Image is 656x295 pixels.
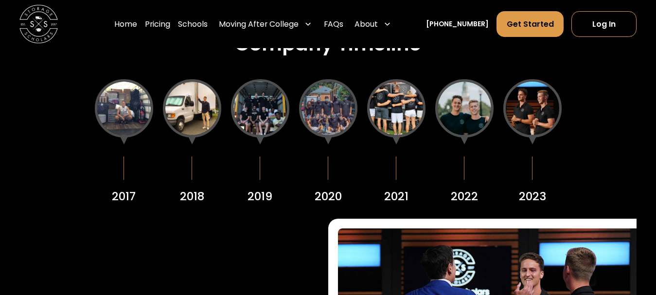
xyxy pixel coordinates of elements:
[315,188,342,205] div: 2020
[178,11,208,37] a: Schools
[112,188,136,205] div: 2017
[355,18,378,30] div: About
[248,188,272,205] div: 2019
[114,11,137,37] a: Home
[145,11,170,37] a: Pricing
[426,19,489,29] a: [PHONE_NUMBER]
[215,11,316,37] div: Moving After College
[180,188,204,205] div: 2018
[324,11,343,37] a: FAQs
[496,11,564,37] a: Get Started
[451,188,478,205] div: 2022
[219,18,299,30] div: Moving After College
[235,33,421,55] h3: Company Timeline
[351,11,395,37] div: About
[519,188,546,205] div: 2023
[19,5,58,43] img: Storage Scholars main logo
[571,11,637,37] a: Log In
[384,188,408,205] div: 2021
